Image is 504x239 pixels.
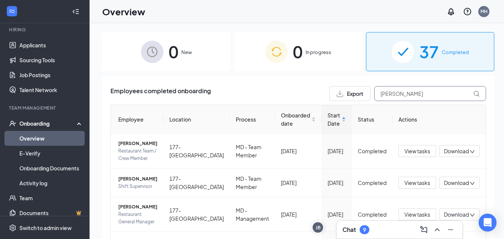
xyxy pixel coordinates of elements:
div: MH [480,8,488,15]
th: Location [163,105,230,134]
a: Applicants [19,38,83,53]
td: MD - Team Member [230,134,275,169]
span: New [181,48,192,56]
a: Activity log [19,176,83,191]
span: down [470,213,475,218]
a: Team [19,191,83,205]
span: View tasks [404,179,430,187]
div: 9 [363,227,366,233]
span: Start Date [328,111,340,128]
button: ChevronUp [431,224,443,236]
div: [DATE] [281,147,316,155]
div: Hiring [9,26,82,33]
span: Completed [442,48,469,56]
span: Employees completed onboarding [110,86,211,101]
button: Minimize [445,224,457,236]
td: 177-[GEOGRAPHIC_DATA] [163,134,230,169]
span: Download [444,147,469,155]
span: Export [347,91,363,96]
th: Process [230,105,275,134]
span: In progress [306,48,331,56]
h3: Chat [342,226,356,234]
button: View tasks [398,208,436,220]
a: E-Verify [19,146,83,161]
button: View tasks [398,177,436,189]
button: View tasks [398,145,436,157]
div: Switch to admin view [19,224,72,232]
span: [PERSON_NAME] [118,203,157,211]
svg: QuestionInfo [463,7,472,16]
div: [DATE] [281,179,316,187]
svg: Notifications [447,7,456,16]
a: Sourcing Tools [19,53,83,67]
a: Onboarding Documents [19,161,83,176]
div: JB [316,224,320,231]
div: Completed [358,210,386,218]
span: 0 [169,39,178,65]
button: ComposeMessage [418,224,430,236]
th: Employee [111,105,163,134]
th: Actions [392,105,486,134]
td: 177-[GEOGRAPHIC_DATA] [163,197,230,232]
a: DocumentsCrown [19,205,83,220]
span: View tasks [404,147,430,155]
svg: ChevronUp [433,225,442,234]
span: Shift Supervisor [118,183,157,190]
a: Talent Network [19,82,83,97]
span: down [470,181,475,186]
td: MD - Team Member [230,169,275,197]
span: [PERSON_NAME] [118,140,157,147]
div: Open Intercom Messenger [479,214,497,232]
div: Completed [358,147,386,155]
div: Team Management [9,105,82,111]
span: Onboarded date [281,111,310,128]
td: MD - Management [230,197,275,232]
h1: Overview [102,5,145,18]
span: 37 [419,39,439,65]
div: Onboarding [19,120,77,127]
a: Overview [19,131,83,146]
span: Restaurant Team / Crew Member [118,147,157,162]
svg: ComposeMessage [419,225,428,234]
div: [DATE] [328,210,346,218]
div: Completed [358,179,386,187]
svg: WorkstreamLogo [8,7,16,15]
svg: Minimize [446,225,455,234]
a: Job Postings [19,67,83,82]
span: down [470,149,475,154]
svg: UserCheck [9,120,16,127]
th: Status [352,105,392,134]
span: [PERSON_NAME] [118,175,157,183]
span: Restaurant General Manager [118,211,157,226]
span: 0 [293,39,303,65]
span: Download [444,179,469,187]
div: [DATE] [328,179,346,187]
td: 177-[GEOGRAPHIC_DATA] [163,169,230,197]
input: Search by Name, Job Posting, or Process [374,86,486,101]
span: View tasks [404,210,430,218]
th: Onboarded date [275,105,322,134]
span: Download [444,211,469,218]
div: [DATE] [328,147,346,155]
div: [DATE] [281,210,316,218]
button: Export [329,86,370,101]
svg: Settings [9,224,16,232]
svg: Collapse [72,8,79,15]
